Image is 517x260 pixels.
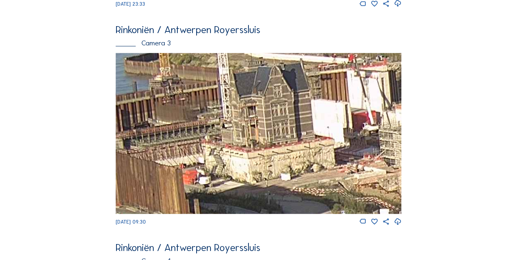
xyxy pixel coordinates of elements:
span: [DATE] 09:30 [116,218,146,224]
div: Rinkoniën / Antwerpen Royerssluis [116,25,402,35]
img: Image [116,53,402,213]
span: [DATE] 23:33 [116,1,145,7]
div: Rinkoniën / Antwerpen Royerssluis [116,242,402,253]
div: Camera 3 [116,40,402,47]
